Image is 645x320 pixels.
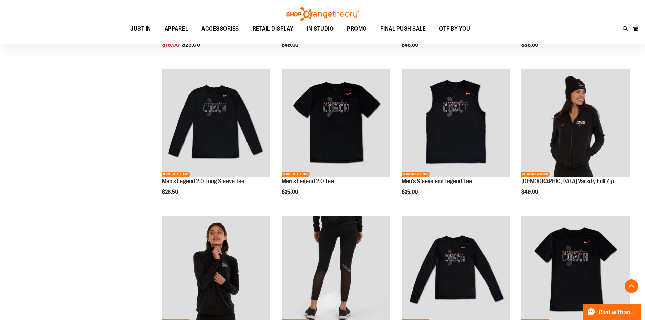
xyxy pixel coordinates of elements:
span: NETWORK EXCLUSIVE [521,172,550,177]
button: Chat with an Expert [583,304,641,320]
img: OTF Mens Coach FA23 Legend Sleeveless Tee - Black primary image [402,69,510,177]
a: OTF Mens Coach FA23 Legend Sleeveless Tee - Black primary imageNETWORK EXCLUSIVE [402,69,510,178]
img: Shop Orangetheory [285,7,360,21]
span: IN STUDIO [307,21,334,37]
span: NETWORK EXCLUSIVE [282,172,310,177]
span: $36.00 [521,42,539,48]
img: OTF Mens Coach FA23 Legend 2.0 LS Tee - Black primary image [162,69,270,177]
span: JUST IN [130,21,151,37]
span: $16.00 [162,41,181,48]
a: [DEMOGRAPHIC_DATA] Varsity Full Zip [521,178,614,185]
button: Back To Top [625,279,638,293]
span: $49.00 [521,189,539,195]
a: IN STUDIO [300,21,341,37]
span: NETWORK EXCLUSIVE [402,172,430,177]
img: OTF Mens Coach FA23 Legend 2.0 SS Tee - Black primary image [282,69,390,177]
span: $46.00 [402,42,419,48]
a: OTF Mens Coach FA23 Legend 2.0 LS Tee - Black primary imageNETWORK EXCLUSIVE [162,69,270,178]
a: OTF Ladies Coach FA23 Varsity Full Zip - Black primary imageNETWORK EXCLUSIVE [521,69,630,178]
span: APPAREL [165,21,188,37]
div: product [518,65,633,212]
span: Chat with an Expert [599,309,637,316]
span: $25.00 [402,189,419,195]
a: OTF BY YOU [432,21,477,37]
span: $23.00 [182,41,201,48]
span: $25.00 [282,189,299,195]
span: PROMO [347,21,367,37]
a: FINAL PUSH SALE [373,21,433,37]
span: $26.50 [162,189,179,195]
span: ACCESSORIES [201,21,239,37]
img: OTF Ladies Coach FA23 Varsity Full Zip - Black primary image [521,69,630,177]
span: FINAL PUSH SALE [380,21,426,37]
a: APPAREL [158,21,195,37]
a: JUST IN [124,21,158,37]
div: product [158,65,274,212]
span: $49.00 [282,42,299,48]
div: product [398,65,513,212]
a: RETAIL DISPLAY [246,21,300,37]
a: Men's Legend 2.0 Tee [282,178,334,185]
span: OTF BY YOU [439,21,470,37]
a: OTF Mens Coach FA23 Legend 2.0 SS Tee - Black primary imageNETWORK EXCLUSIVE [282,69,390,178]
a: Men's Sleeveless Legend Tee [402,178,472,185]
span: RETAIL DISPLAY [253,21,294,37]
a: ACCESSORIES [195,21,246,37]
a: PROMO [340,21,373,37]
span: NETWORK EXCLUSIVE [162,172,190,177]
a: Men's Legend 2.0 Long Sleeve Tee [162,178,244,185]
div: product [278,65,393,212]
